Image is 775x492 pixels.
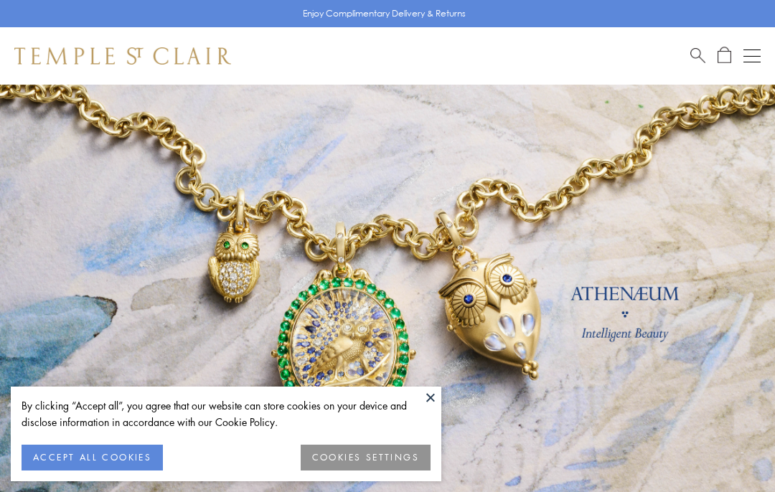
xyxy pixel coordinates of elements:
[718,47,731,65] a: Open Shopping Bag
[22,445,163,470] button: ACCEPT ALL COOKIES
[303,6,466,21] p: Enjoy Complimentary Delivery & Returns
[301,445,431,470] button: COOKIES SETTINGS
[14,47,231,65] img: Temple St. Clair
[690,47,705,65] a: Search
[703,425,761,478] iframe: Gorgias live chat messenger
[743,47,761,65] button: Open navigation
[22,397,431,430] div: By clicking “Accept all”, you agree that our website can store cookies on your device and disclos...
